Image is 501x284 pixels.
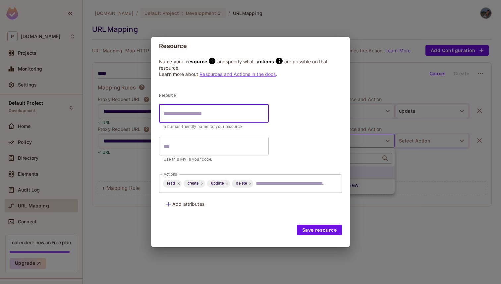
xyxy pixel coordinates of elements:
[159,55,342,77] p: Name your and specify what are possible on that resource. Learn more about .
[297,225,342,235] button: Save resource
[164,171,177,177] label: Actions
[207,180,228,187] span: update
[163,180,179,187] span: read
[164,124,264,130] p: a human-friendly name for your resource
[164,156,264,163] p: Use this key in your code.
[184,180,205,188] div: create
[159,93,241,98] label: Resource
[199,71,276,77] a: Resources and Actions in the docs
[151,37,350,55] h2: Resource
[207,180,230,188] div: update
[172,201,204,207] p: Add attributes
[163,180,182,188] div: read
[184,180,203,187] span: create
[185,59,207,64] span: resource
[255,59,274,64] span: actions
[232,180,253,188] div: delete
[232,180,251,187] span: delete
